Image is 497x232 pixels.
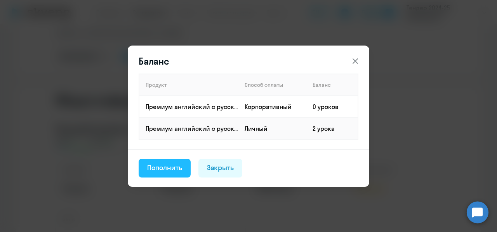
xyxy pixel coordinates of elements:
div: Пополнить [147,163,182,173]
div: Закрыть [207,163,234,173]
button: Пополнить [139,159,191,178]
header: Баланс [128,55,369,67]
td: Личный [238,118,306,139]
th: Способ оплаты [238,74,306,96]
th: Продукт [139,74,238,96]
p: Премиум английский с русскоговорящим преподавателем [146,102,238,111]
th: Баланс [306,74,358,96]
td: Корпоративный [238,96,306,118]
td: 0 уроков [306,96,358,118]
td: 2 урока [306,118,358,139]
p: Премиум английский с русскоговорящим преподавателем [146,124,238,133]
button: Закрыть [198,159,243,178]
